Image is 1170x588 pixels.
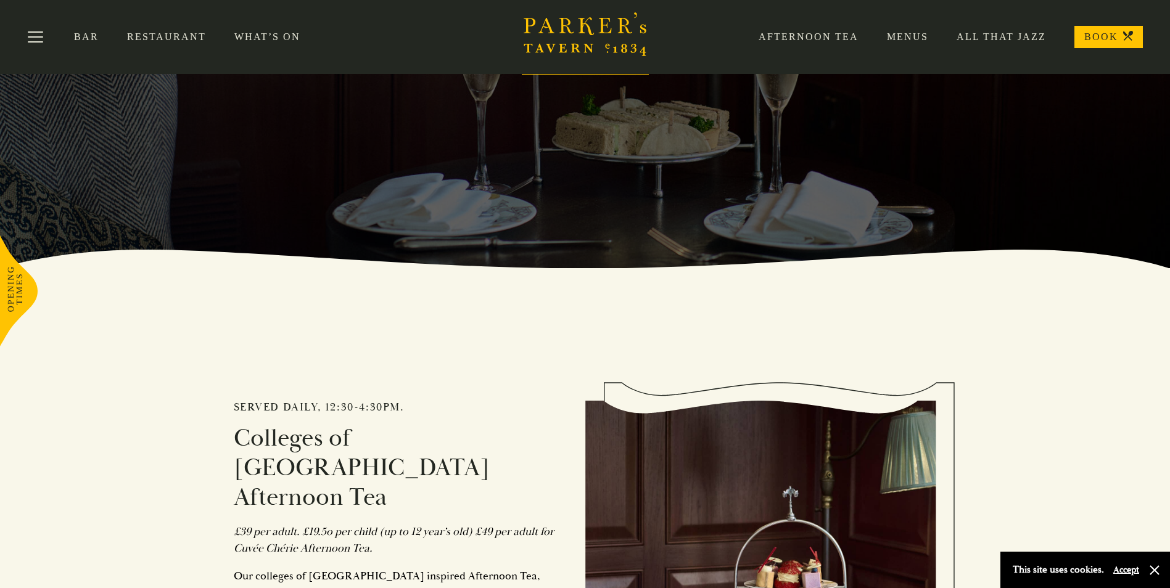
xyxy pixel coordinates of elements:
em: £39 per adult. £19.5o per child (up to 12 year’s old) £49 per adult for Cuvée Chérie Afternoon Tea. [234,525,554,555]
button: Accept [1113,564,1139,576]
p: This site uses cookies. [1013,561,1104,579]
button: Close and accept [1148,564,1161,576]
h3: Colleges of [GEOGRAPHIC_DATA] Afternoon Tea [234,423,567,512]
h2: Served daily, 12:30-4:30pm. [234,401,567,414]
